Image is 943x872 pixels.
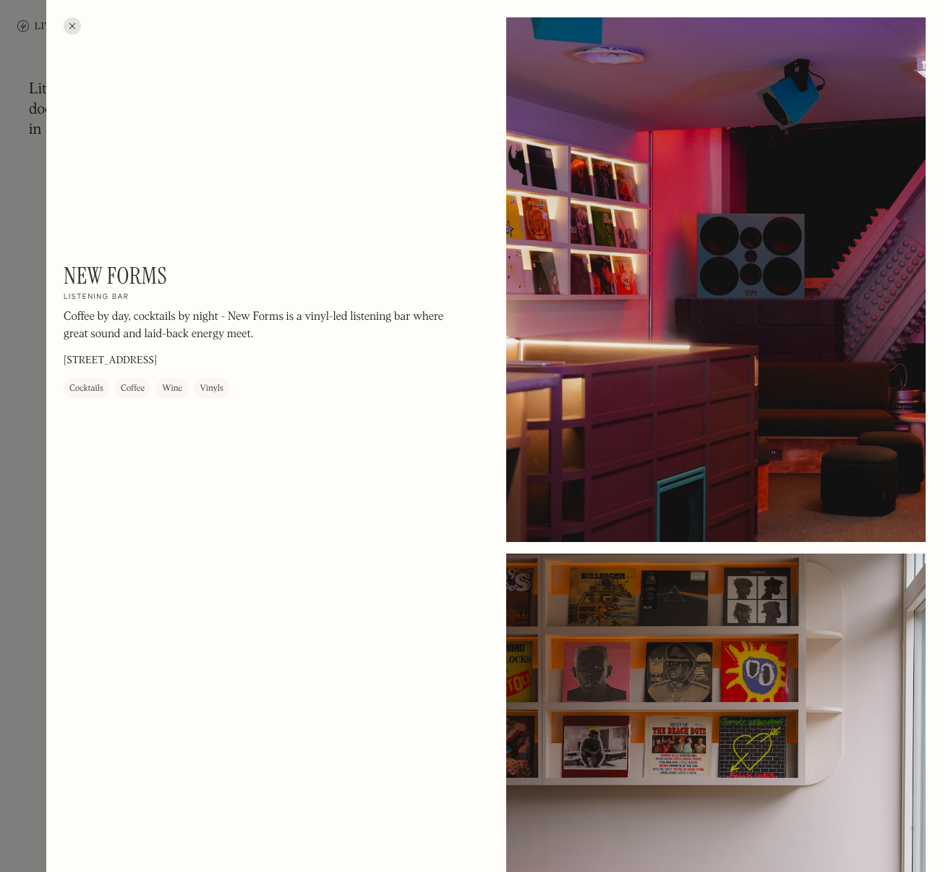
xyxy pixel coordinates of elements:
div: Coffee [121,381,145,396]
h2: Listening bar [64,292,129,302]
p: [STREET_ADDRESS] [64,353,157,368]
div: Cocktails [69,381,103,396]
p: Coffee by day, cocktails by night - New Forms is a vinyl-led listening bar where great sound and ... [64,308,454,343]
div: Wine [162,381,182,396]
div: Vinyls [200,381,223,396]
h1: New Forms [64,262,167,289]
